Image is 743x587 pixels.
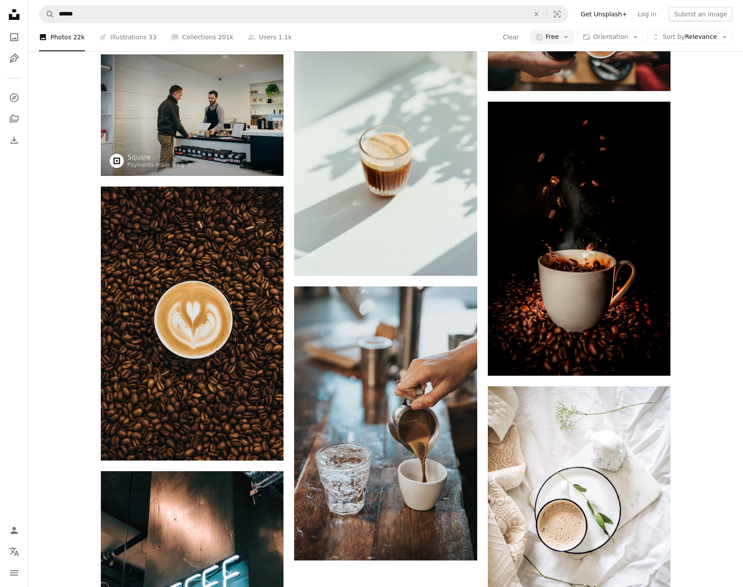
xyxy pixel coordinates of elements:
a: Square [127,153,191,162]
span: 1.1k [278,32,291,42]
a: Get Unsplash+ [575,7,632,21]
span: Relevance [663,33,717,42]
img: clear drinking glass with coffee on top of white table [294,47,477,276]
a: Download History [5,131,23,149]
a: Illustrations [5,50,23,67]
a: clear drinking glass with coffee on top of white table [294,157,477,165]
a: man buying item in shop [101,111,283,119]
button: Visual search [547,6,568,23]
span: 33 [149,32,157,42]
span: Free [546,33,559,42]
img: man buying item in shop [101,54,283,176]
button: Search Unsplash [39,6,54,23]
a: Home — Unsplash [5,4,23,25]
a: Payments made easy ↗ [127,162,191,168]
img: top view photography of heart latte coffee [101,187,283,461]
a: white teacup filled with coffee [488,504,670,512]
img: white ceramic teacup with coffee beans [488,102,670,376]
a: Log in [632,7,662,21]
button: Free [530,30,574,44]
span: Orientation [593,33,628,40]
a: white ceramic teacup with coffee beans [488,235,670,243]
button: Menu [5,564,23,582]
button: Language [5,543,23,560]
a: Illustrations 33 [99,23,157,51]
button: Clear [527,6,546,23]
span: 201k [218,32,234,42]
a: Explore [5,89,23,107]
button: Clear [502,30,520,44]
a: person pouring coffee in mug [294,419,477,427]
button: Orientation [578,30,643,44]
button: Submit an image [669,7,732,21]
a: Collections 201k [171,23,234,51]
button: Sort byRelevance [647,30,732,44]
img: Go to Square's profile [110,154,124,168]
a: top view photography of heart latte coffee [101,320,283,328]
a: Log in / Sign up [5,522,23,539]
span: Sort by [663,33,685,40]
form: Find visuals sitewide [39,5,568,23]
a: Collections [5,110,23,128]
img: person pouring coffee in mug [294,286,477,560]
a: Users 1.1k [248,23,292,51]
a: Photos [5,28,23,46]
